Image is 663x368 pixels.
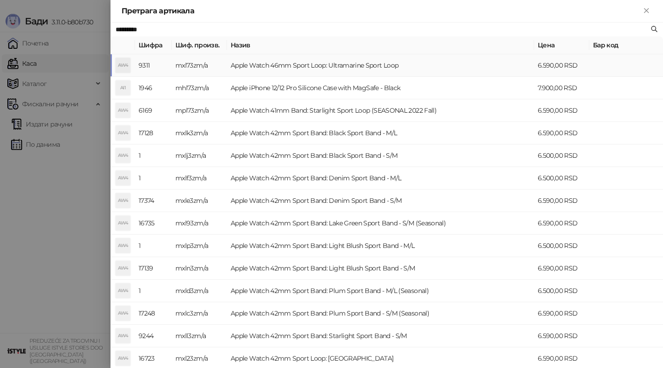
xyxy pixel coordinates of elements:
[227,99,534,122] td: Apple Watch 41mm Band: Starlight Sport Loop (SEASONAL 2022 Fall)
[589,36,663,54] th: Бар код
[135,144,172,167] td: 1
[135,36,172,54] th: Шифра
[116,58,130,73] div: AW4
[172,302,227,325] td: mxlc3zm/a
[116,261,130,276] div: AW4
[227,36,534,54] th: Назив
[116,238,130,253] div: AW4
[534,302,589,325] td: 6.590,00 RSD
[641,6,652,17] button: Close
[116,328,130,343] div: AW4
[227,167,534,190] td: Apple Watch 42mm Sport Band: Denim Sport Band - M/L
[172,212,227,235] td: mxl93zm/a
[534,54,589,77] td: 6.590,00 RSD
[135,212,172,235] td: 16735
[227,302,534,325] td: Apple Watch 42mm Sport Band: Plum Sport Band - S/M (Seasonal)
[227,280,534,302] td: Apple Watch 42mm Sport Band: Plum Sport Band - M/L (Seasonal)
[135,190,172,212] td: 17374
[116,283,130,298] div: AW4
[227,144,534,167] td: Apple Watch 42mm Sport Band: Black Sport Band - S/M
[172,122,227,144] td: mxlk3zm/a
[172,99,227,122] td: mpl73zm/a
[116,126,130,140] div: AW4
[172,167,227,190] td: mxlf3zm/a
[227,190,534,212] td: Apple Watch 42mm Sport Band: Denim Sport Band - S/M
[116,351,130,366] div: AW4
[122,6,641,17] div: Претрага артикала
[172,54,227,77] td: mxl73zm/a
[534,36,589,54] th: Цена
[116,148,130,163] div: AW4
[227,212,534,235] td: Apple Watch 42mm Sport Band: Lake Green Sport Band - S/M (Seasonal)
[172,325,227,347] td: mxll3zm/a
[116,216,130,230] div: AW4
[172,257,227,280] td: mxln3zm/a
[172,144,227,167] td: mxlj3zm/a
[227,325,534,347] td: Apple Watch 42mm Sport Band: Starlight Sport Band - S/M
[534,99,589,122] td: 6.590,00 RSD
[227,235,534,257] td: Apple Watch 42mm Sport Band: Light Blush Sport Band - M/L
[116,80,130,95] div: AI1
[135,99,172,122] td: 6169
[172,235,227,257] td: mxlp3zm/a
[172,280,227,302] td: mxld3zm/a
[116,306,130,321] div: AW4
[135,122,172,144] td: 17128
[534,212,589,235] td: 6.590,00 RSD
[116,193,130,208] div: AW4
[534,144,589,167] td: 6.500,00 RSD
[534,122,589,144] td: 6.590,00 RSD
[534,257,589,280] td: 6.590,00 RSD
[534,325,589,347] td: 6.590,00 RSD
[116,103,130,118] div: AW4
[172,190,227,212] td: mxle3zm/a
[116,171,130,185] div: AW4
[172,77,227,99] td: mhl73zm/a
[135,54,172,77] td: 9311
[534,77,589,99] td: 7.900,00 RSD
[227,257,534,280] td: Apple Watch 42mm Sport Band: Light Blush Sport Band - S/M
[227,54,534,77] td: Apple Watch 46mm Sport Loop: Ultramarine Sport Loop
[534,235,589,257] td: 6.500,00 RSD
[135,302,172,325] td: 17248
[135,77,172,99] td: 1946
[135,167,172,190] td: 1
[135,280,172,302] td: 1
[135,257,172,280] td: 17139
[534,190,589,212] td: 6.590,00 RSD
[534,280,589,302] td: 6.500,00 RSD
[135,325,172,347] td: 9244
[172,36,227,54] th: Шиф. произв.
[227,77,534,99] td: Apple iPhone 12/12 Pro Silicone Case with MagSafe - Black
[135,235,172,257] td: 1
[534,167,589,190] td: 6.500,00 RSD
[227,122,534,144] td: Apple Watch 42mm Sport Band: Black Sport Band - M/L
